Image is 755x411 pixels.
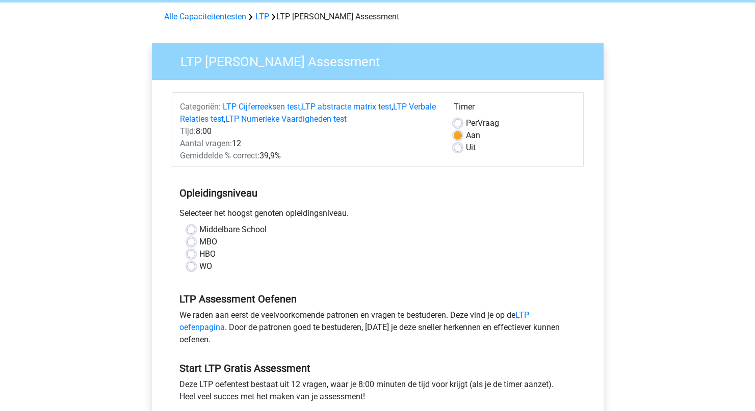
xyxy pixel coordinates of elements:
label: HBO [199,248,216,260]
a: LTP Cijferreeksen test [223,102,300,112]
a: LTP abstracte matrix test [302,102,392,112]
label: Vraag [466,117,499,129]
span: Tijd: [180,126,196,136]
a: Alle Capaciteitentesten [164,12,246,21]
h3: LTP [PERSON_NAME] Assessment [168,50,596,70]
h5: Start LTP Gratis Assessment [179,362,576,374]
label: Uit [466,142,476,154]
label: MBO [199,236,217,248]
h5: Opleidingsniveau [179,183,576,203]
div: Deze LTP oefentest bestaat uit 12 vragen, waar je 8:00 minuten de tijd voor krijgt (als je de tim... [172,378,584,407]
a: LTP Numerieke Vaardigheden test [225,114,347,124]
div: Timer [454,101,576,117]
h5: LTP Assessment Oefenen [179,293,576,305]
span: Per [466,118,478,128]
div: 12 [172,138,446,150]
label: Aan [466,129,480,142]
div: 39,9% [172,150,446,162]
a: LTP [255,12,269,21]
span: Gemiddelde % correct: [180,151,259,160]
div: , , , [172,101,446,125]
div: We raden aan eerst de veelvoorkomende patronen en vragen te bestuderen. Deze vind je op de . Door... [172,309,584,350]
div: LTP [PERSON_NAME] Assessment [160,11,595,23]
div: 8:00 [172,125,446,138]
label: WO [199,260,212,272]
label: Middelbare School [199,224,267,236]
span: Aantal vragen: [180,139,232,148]
span: Categoriën: [180,102,221,112]
div: Selecteer het hoogst genoten opleidingsniveau. [172,207,584,224]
